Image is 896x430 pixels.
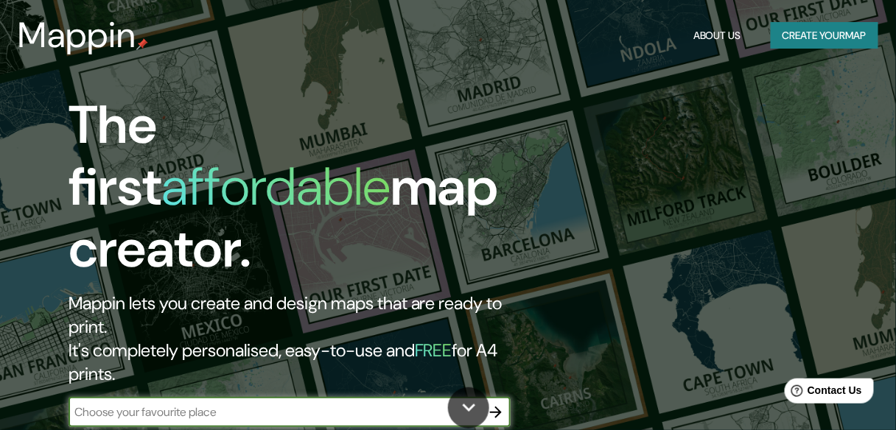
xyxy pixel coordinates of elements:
[771,22,878,49] button: Create yourmap
[765,373,880,414] iframe: Help widget launcher
[69,94,517,292] h1: The first map creator.
[69,403,481,420] input: Choose your favourite place
[18,15,136,56] h3: Mappin
[687,22,747,49] button: About Us
[415,339,452,362] h5: FREE
[136,38,148,50] img: mappin-pin
[69,292,517,386] h2: Mappin lets you create and design maps that are ready to print. It's completely personalised, eas...
[161,152,391,221] h1: affordable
